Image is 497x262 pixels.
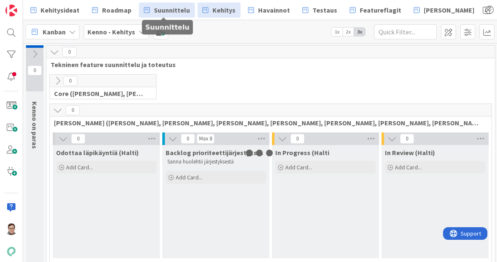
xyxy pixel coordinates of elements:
[66,163,93,171] span: Add Card...
[400,134,414,144] span: 0
[145,23,190,31] h5: Suunnittelu
[18,1,38,11] span: Support
[56,148,139,157] span: Odottaa läpikäyntiä (Halti)
[197,3,241,18] a: Kehitys
[62,47,77,57] span: 0
[181,134,195,144] span: 0
[285,163,312,171] span: Add Card...
[243,3,295,18] a: Havainnot
[5,223,17,235] img: SM
[5,5,17,16] img: Visit kanbanzone.com
[331,28,343,36] span: 1x
[409,3,479,18] a: [PERSON_NAME]
[199,137,212,141] div: Max 8
[345,3,406,18] a: Featureflagit
[26,3,85,18] a: Kehitysideat
[176,174,202,181] span: Add Card...
[51,60,484,69] span: Tekninen feature suunnittelu ja toteutus
[275,148,329,157] span: In Progress (Halti
[71,134,85,144] span: 0
[41,5,79,15] span: Kehitysideat
[31,101,39,149] span: Kenno on paras
[424,5,474,15] span: [PERSON_NAME]
[395,163,422,171] span: Add Card...
[87,28,135,36] b: Kenno - Kehitys
[102,5,131,15] span: Roadmap
[360,5,401,15] span: Featureflagit
[354,28,365,36] span: 3x
[166,148,266,157] span: Backlog prioriteettijärjestyksessä (Halti)
[139,3,195,18] a: Suunnittelu
[43,27,66,37] span: Kanban
[167,158,264,165] p: Sanna huolehtii järjestyksestä
[66,105,80,115] span: 0
[297,3,342,18] a: Testaus
[258,5,290,15] span: Havainnot
[213,5,236,15] span: Kehitys
[290,134,305,144] span: 0
[54,119,481,127] span: Halti (Sebastian, VilleH, Riikka, Antti, MikkoV, PetriH, PetriM)
[374,24,437,39] input: Quick Filter...
[154,5,190,15] span: Suunnittelu
[385,148,435,157] span: In Review (Halti)
[28,65,42,75] span: 0
[343,28,354,36] span: 2x
[54,89,146,98] span: Core (Pasi, Jussi, JaakkoHä, Jyri, Leo, MikkoK, Väinö, MattiH)
[87,3,136,18] a: Roadmap
[313,5,337,15] span: Testaus
[63,76,77,86] span: 0
[5,246,17,257] img: avatar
